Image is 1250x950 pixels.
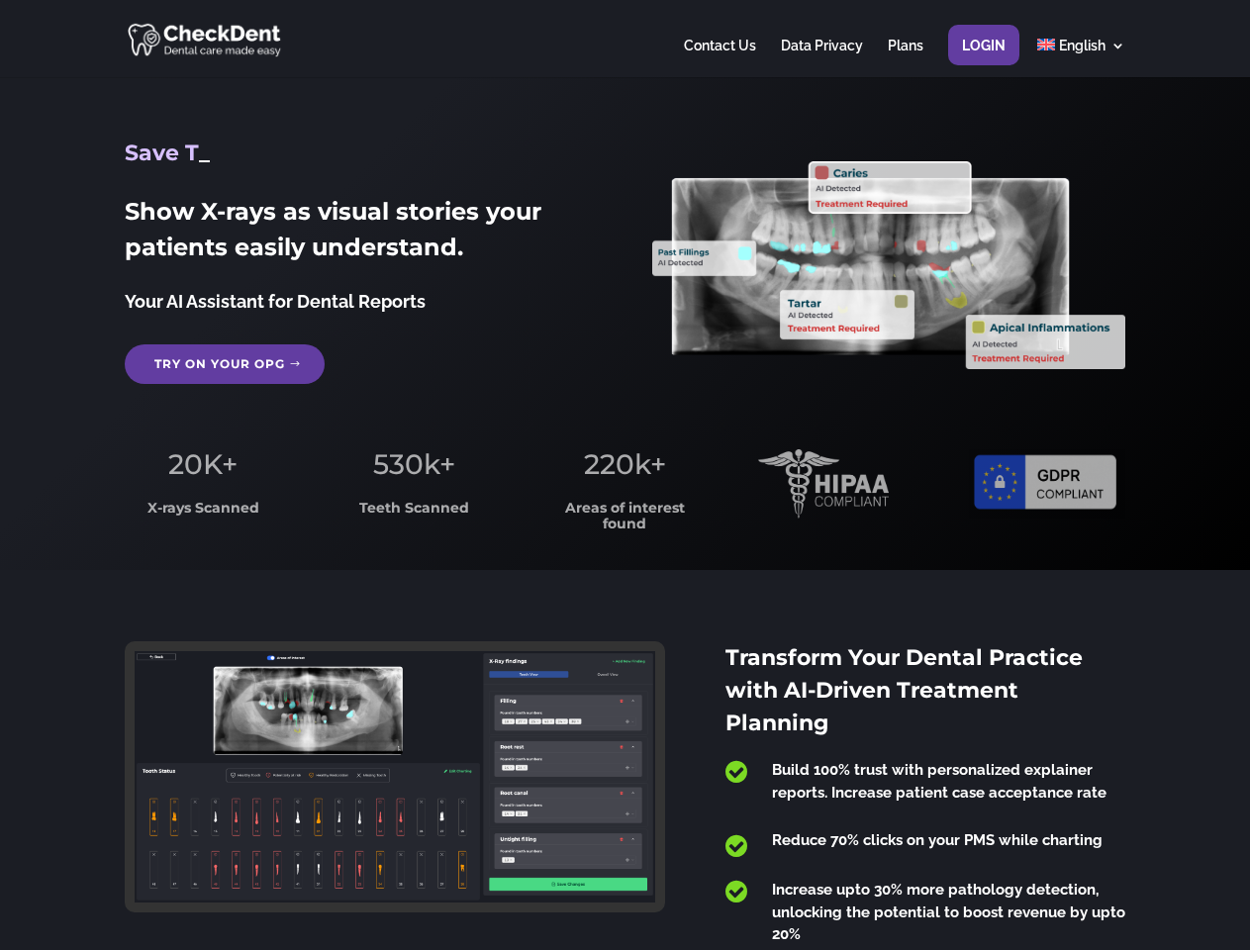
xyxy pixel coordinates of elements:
img: X_Ray_annotated [652,161,1124,369]
a: English [1037,39,1125,77]
span: English [1059,38,1106,53]
span: _ [199,140,210,166]
img: CheckDent AI [128,20,283,58]
span: 220k+ [584,447,666,481]
span: 20K+ [168,447,238,481]
a: Plans [888,39,923,77]
span: Save T [125,140,199,166]
a: Contact Us [684,39,756,77]
a: Try on your OPG [125,344,325,384]
span: Reduce 70% clicks on your PMS while charting [772,831,1103,849]
span: 530k+ [373,447,455,481]
span:  [725,879,747,904]
a: Login [962,39,1006,77]
span: Increase upto 30% more pathology detection, unlocking the potential to boost revenue by upto 20% [772,881,1125,943]
h3: Areas of interest found [547,501,704,541]
a: Data Privacy [781,39,863,77]
h2: Show X-rays as visual stories your patients easily understand. [125,194,597,275]
span:  [725,759,747,785]
span: Transform Your Dental Practice with AI-Driven Treatment Planning [725,644,1083,736]
span: Build 100% trust with personalized explainer reports. Increase patient case acceptance rate [772,761,1106,802]
span: Your AI Assistant for Dental Reports [125,291,426,312]
span:  [725,833,747,859]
